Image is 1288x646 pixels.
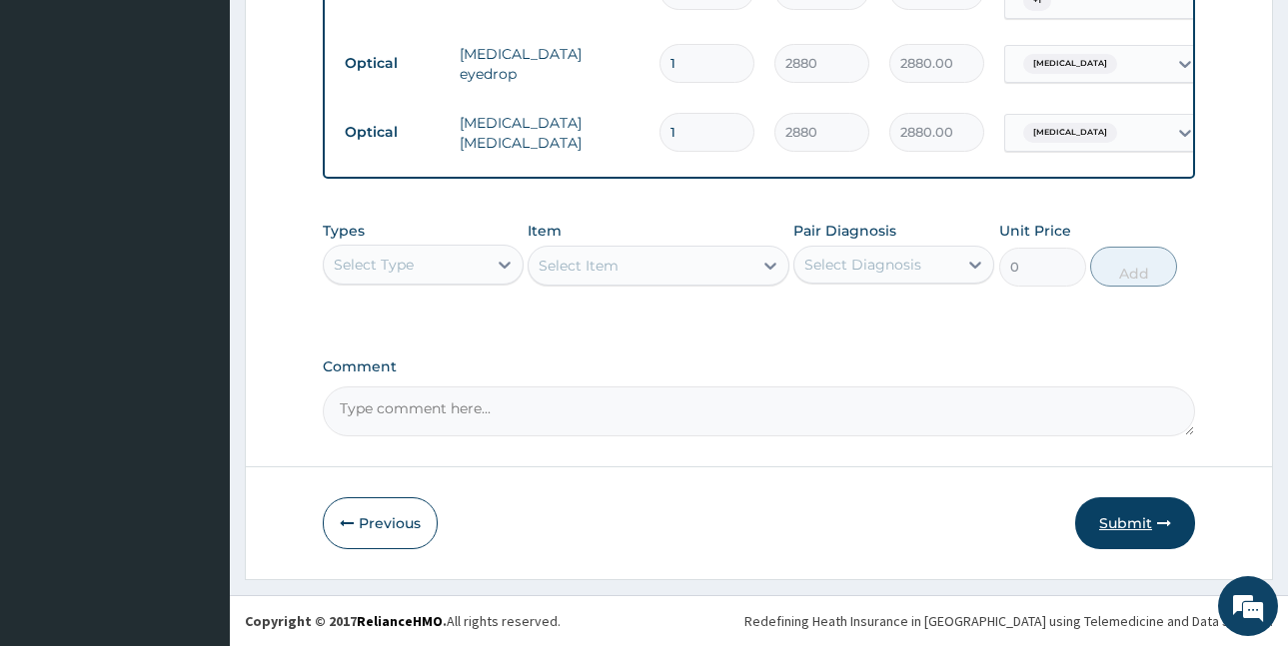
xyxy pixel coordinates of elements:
div: Chat with us now [104,112,336,138]
a: RelianceHMO [357,612,443,630]
label: Unit Price [999,221,1071,241]
div: Select Type [334,255,414,275]
img: d_794563401_company_1708531726252_794563401 [37,100,81,150]
div: Select Diagnosis [804,255,921,275]
button: Add [1090,247,1177,287]
label: Comment [323,358,1195,375]
div: Redefining Heath Insurance in [GEOGRAPHIC_DATA] using Telemedicine and Data Science! [744,611,1273,631]
span: [MEDICAL_DATA] [1023,54,1117,74]
button: Submit [1075,497,1195,549]
label: Pair Diagnosis [793,221,896,241]
label: Types [323,223,365,240]
span: [MEDICAL_DATA] [1023,123,1117,143]
footer: All rights reserved. [230,595,1288,646]
strong: Copyright © 2017 . [245,612,447,630]
td: [MEDICAL_DATA] eyedrop [450,34,649,94]
div: Minimize live chat window [328,10,376,58]
button: Previous [323,497,438,549]
textarea: Type your message and hit 'Enter' [10,432,381,502]
label: Item [528,221,562,241]
td: Optical [335,45,450,82]
td: [MEDICAL_DATA] [MEDICAL_DATA] [450,103,649,163]
td: Optical [335,114,450,151]
span: We're online! [116,195,276,396]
